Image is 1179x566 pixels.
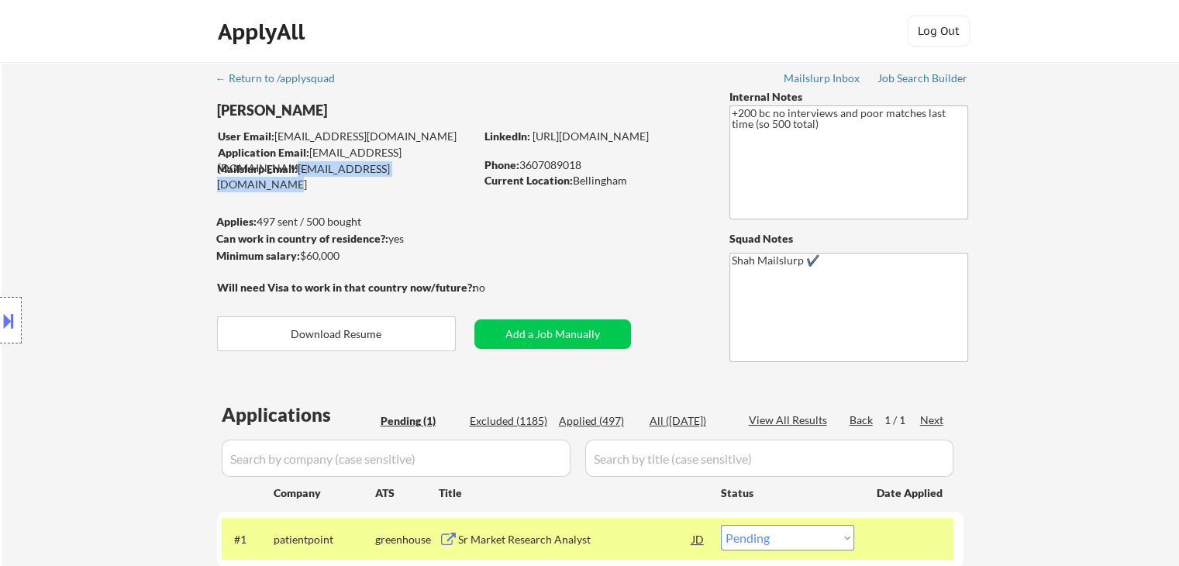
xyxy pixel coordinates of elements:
button: Add a Job Manually [474,319,631,349]
input: Search by title (case sensitive) [585,440,953,477]
div: [EMAIL_ADDRESS][DOMAIN_NAME] [218,145,474,175]
div: yes [216,231,470,247]
div: Title [439,485,706,501]
div: $60,000 [216,248,474,264]
div: Company [274,485,375,501]
button: Log Out [908,16,970,47]
div: [EMAIL_ADDRESS][DOMAIN_NAME] [218,129,474,144]
div: All ([DATE]) [650,413,727,429]
div: Pending (1) [381,413,458,429]
strong: Current Location: [484,174,573,187]
a: Job Search Builder [877,72,968,88]
div: Excluded (1185) [470,413,547,429]
button: Download Resume [217,316,456,351]
strong: Will need Visa to work in that country now/future?: [217,281,475,294]
div: Job Search Builder [877,73,968,84]
div: ← Return to /applysquad [215,73,350,84]
div: Squad Notes [729,231,968,247]
div: 497 sent / 500 bought [216,214,474,230]
input: Search by company (case sensitive) [222,440,571,477]
div: View All Results [749,412,832,428]
div: no [473,280,517,295]
div: [EMAIL_ADDRESS][DOMAIN_NAME] [217,161,474,192]
div: 1 / 1 [884,412,920,428]
div: Internal Notes [729,89,968,105]
a: ← Return to /applysquad [215,72,350,88]
a: [URL][DOMAIN_NAME] [533,129,649,143]
div: 3607089018 [484,157,704,173]
a: Mailslurp Inbox [784,72,861,88]
div: JD [691,525,706,553]
div: Mailslurp Inbox [784,73,861,84]
div: Date Applied [877,485,945,501]
div: Bellingham [484,173,704,188]
div: Applications [222,406,375,424]
div: greenhouse [375,532,439,547]
strong: Can work in country of residence?: [216,232,388,245]
div: ATS [375,485,439,501]
div: patientpoint [274,532,375,547]
div: Next [920,412,945,428]
div: Sr Market Research Analyst [458,532,692,547]
div: Status [721,478,854,506]
div: ApplyAll [218,19,309,45]
div: Applied (497) [559,413,636,429]
div: [PERSON_NAME] [217,101,536,120]
strong: LinkedIn: [484,129,530,143]
strong: Phone: [484,158,519,171]
div: Back [850,412,874,428]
